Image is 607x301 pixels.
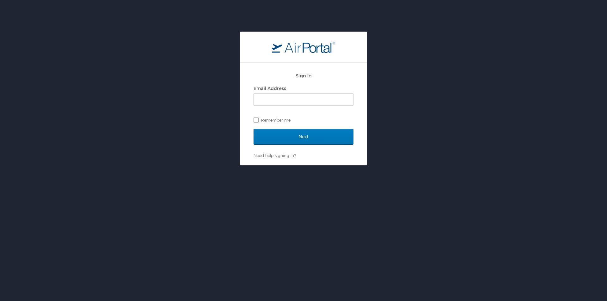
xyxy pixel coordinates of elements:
label: Remember me [254,115,353,125]
h2: Sign In [254,72,353,79]
a: Need help signing in? [254,153,296,158]
input: Next [254,129,353,145]
label: Email Address [254,86,286,91]
img: logo [272,41,335,53]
